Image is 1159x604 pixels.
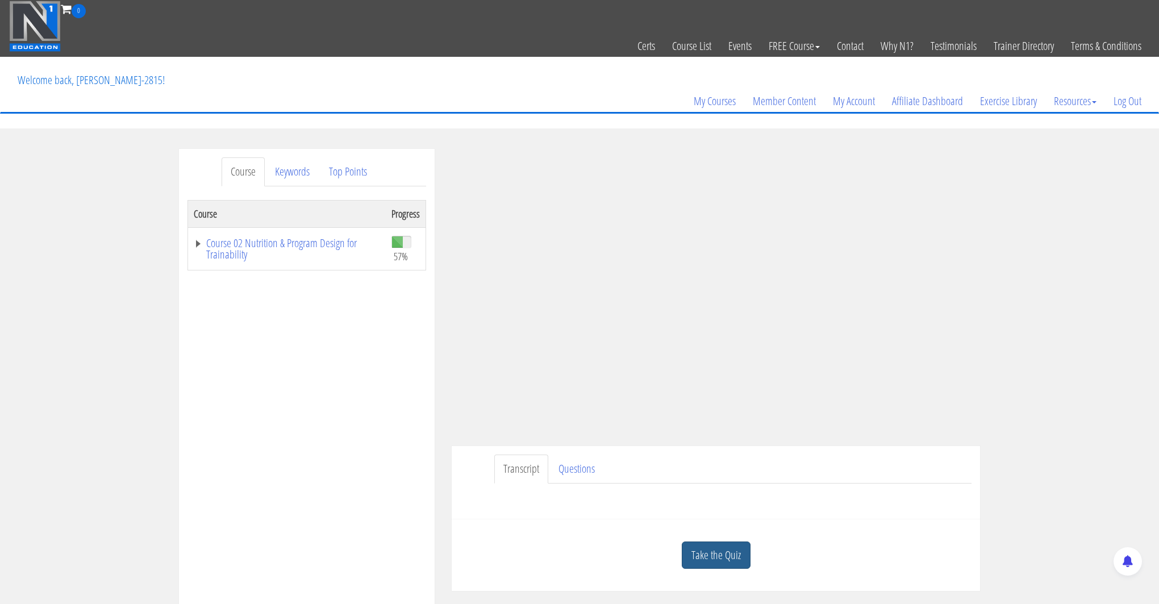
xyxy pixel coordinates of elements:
[266,157,319,186] a: Keywords
[883,74,972,128] a: Affiliate Dashboard
[194,238,380,260] a: Course 02 Nutrition & Program Design for Trainability
[61,1,86,16] a: 0
[629,18,664,74] a: Certs
[972,74,1045,128] a: Exercise Library
[824,74,883,128] a: My Account
[1105,74,1150,128] a: Log Out
[188,200,386,227] th: Course
[320,157,376,186] a: Top Points
[872,18,922,74] a: Why N1?
[1045,74,1105,128] a: Resources
[1062,18,1150,74] a: Terms & Conditions
[760,18,828,74] a: FREE Course
[744,74,824,128] a: Member Content
[922,18,985,74] a: Testimonials
[72,4,86,18] span: 0
[9,57,173,103] p: Welcome back, [PERSON_NAME]-2815!
[985,18,1062,74] a: Trainer Directory
[664,18,720,74] a: Course List
[549,455,604,484] a: Questions
[828,18,872,74] a: Contact
[222,157,265,186] a: Course
[720,18,760,74] a: Events
[494,455,548,484] a: Transcript
[685,74,744,128] a: My Courses
[682,541,751,569] a: Take the Quiz
[386,200,426,227] th: Progress
[394,250,408,263] span: 57%
[9,1,61,52] img: n1-education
